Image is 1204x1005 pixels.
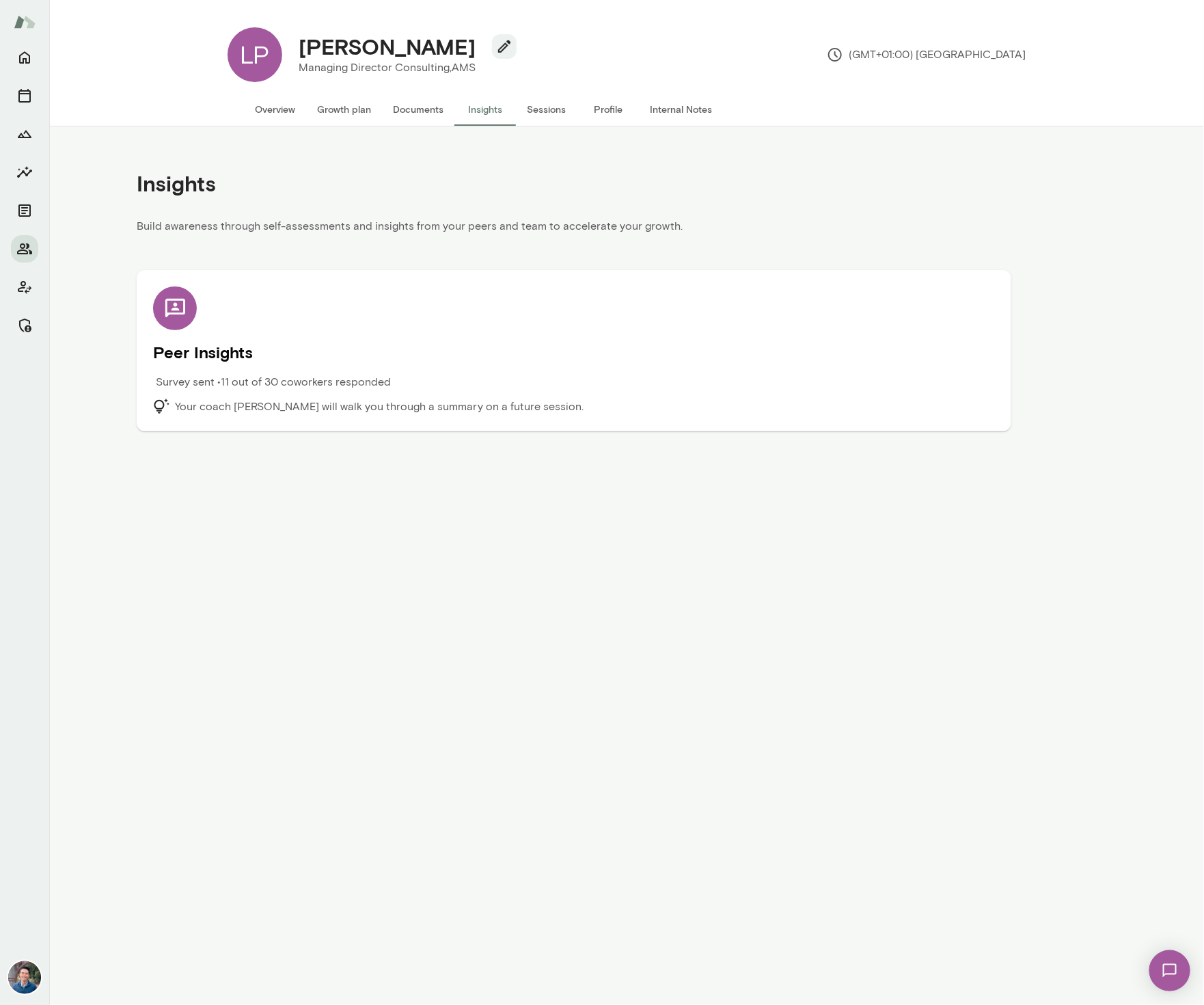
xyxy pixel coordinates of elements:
[137,218,1011,243] p: Build awareness through self-assessments and insights from your peers and team to accelerate your...
[11,235,38,263] button: Members
[228,27,282,82] div: LP
[244,93,306,126] button: Overview
[156,374,391,390] p: Survey sent • 11 out of 30 coworkers responded
[639,93,723,126] button: Internal Notes
[11,197,38,224] button: Documents
[299,33,476,59] h4: [PERSON_NAME]
[827,46,1026,63] p: (GMT+01:00) [GEOGRAPHIC_DATA]
[153,286,995,415] div: Peer Insights Survey sent •11 out of 30 coworkers respondedYour coach [PERSON_NAME] will walk you...
[14,9,36,35] img: Mento
[11,312,38,339] button: Manage
[153,341,995,363] h5: Peer Insights
[137,170,216,196] h4: Insights
[137,270,1011,431] div: Peer Insights Survey sent •11 out of 30 coworkers respondedYour coach [PERSON_NAME] will walk you...
[11,159,38,186] button: Insights
[11,120,38,148] button: Growth Plan
[516,93,577,126] button: Sessions
[577,93,639,126] button: Profile
[382,93,454,126] button: Documents
[454,93,516,126] button: Insights
[299,59,506,76] p: Managing Director Consulting, AMS
[11,82,38,109] button: Sessions
[175,399,584,415] p: Your coach [PERSON_NAME] will walk you through a summary on a future session.
[11,44,38,71] button: Home
[306,93,382,126] button: Growth plan
[11,273,38,301] button: Client app
[8,961,41,994] img: Alex Yu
